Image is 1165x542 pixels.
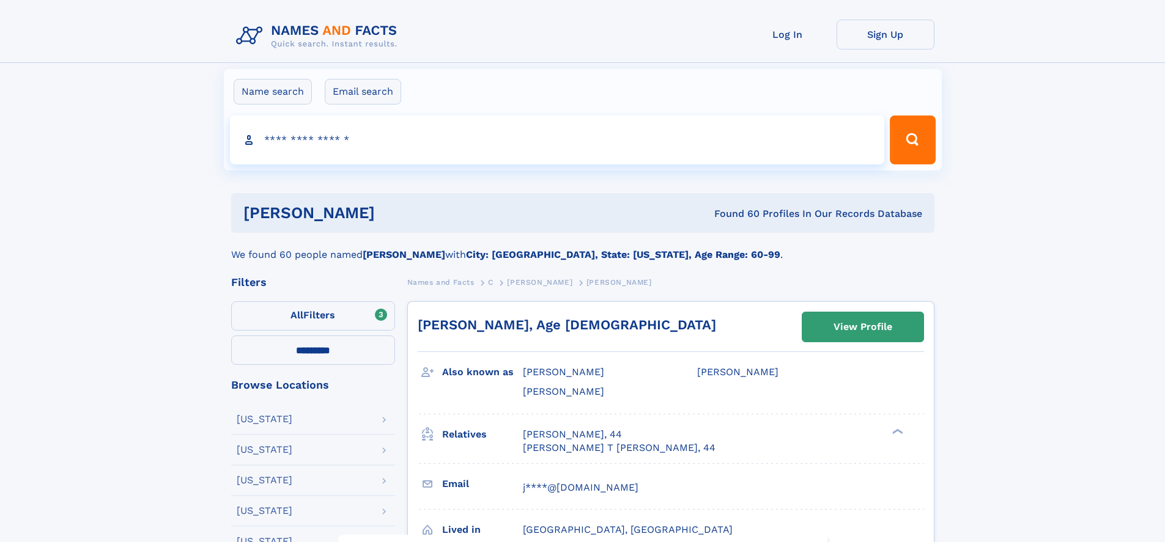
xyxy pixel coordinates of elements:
span: [PERSON_NAME] [507,278,572,287]
span: All [290,309,303,321]
span: [PERSON_NAME] [523,366,604,378]
a: [PERSON_NAME] [507,274,572,290]
span: [PERSON_NAME] [586,278,652,287]
h3: Email [442,474,523,494]
div: [US_STATE] [237,475,292,485]
div: We found 60 people named with . [231,233,934,262]
h3: Also known as [442,362,523,383]
a: View Profile [802,312,923,342]
div: [US_STATE] [237,506,292,516]
div: ❯ [889,427,904,435]
input: search input [230,115,885,164]
div: [US_STATE] [237,445,292,455]
div: Found 60 Profiles In Our Records Database [544,207,922,221]
label: Name search [234,79,312,104]
span: [GEOGRAPHIC_DATA], [GEOGRAPHIC_DATA] [523,524,733,535]
div: Filters [231,277,395,288]
h3: Lived in [442,519,523,540]
label: Filters [231,301,395,331]
img: Logo Names and Facts [231,20,407,53]
a: [PERSON_NAME], Age [DEMOGRAPHIC_DATA] [418,317,716,332]
button: Search Button [890,115,935,164]
div: Browse Locations [231,379,395,390]
a: [PERSON_NAME], 44 [523,428,622,441]
a: C [488,274,494,290]
div: View Profile [834,313,892,341]
a: Names and Facts [407,274,475,290]
span: [PERSON_NAME] [697,366,779,378]
h3: Relatives [442,424,523,445]
div: [US_STATE] [237,414,292,424]
span: [PERSON_NAME] [523,386,604,397]
a: Sign Up [837,20,934,49]
label: Email search [325,79,401,104]
h1: [PERSON_NAME] [243,205,545,221]
b: City: [GEOGRAPHIC_DATA], State: [US_STATE], Age Range: 60-99 [466,249,780,260]
span: C [488,278,494,287]
a: [PERSON_NAME] T [PERSON_NAME], 44 [523,441,716,455]
a: Log In [739,20,837,49]
b: [PERSON_NAME] [363,249,445,260]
